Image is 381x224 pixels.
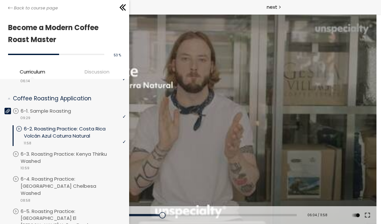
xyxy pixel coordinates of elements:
span: 10:59 [20,165,29,171]
span: Back to course page [14,5,58,11]
h1: Become a Modern Coffee Roast Master [8,22,118,46]
span: next [267,3,277,11]
span: 11:58 [24,140,31,146]
span: 06:14 [20,78,30,84]
button: Play back rate [351,192,361,210]
p: 6-2. Roasting Practice: Costa Rica Volcán Azul Caturra Natural [24,125,126,140]
span: Discussion [66,68,128,75]
p: 6-3. Roasting Practice: Kenya Thiriku Washed [21,151,126,165]
span: Curriculum [20,68,45,75]
a: Back to course page [8,5,58,11]
p: Coffee Roasting Application [13,95,121,103]
span: 53 % [114,53,121,58]
div: 06:04 / 11:58 [303,198,327,204]
div: Change playback rate [350,192,362,210]
p: 6-1. Sample Roasting [21,107,84,115]
span: 09:29 [20,115,30,121]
